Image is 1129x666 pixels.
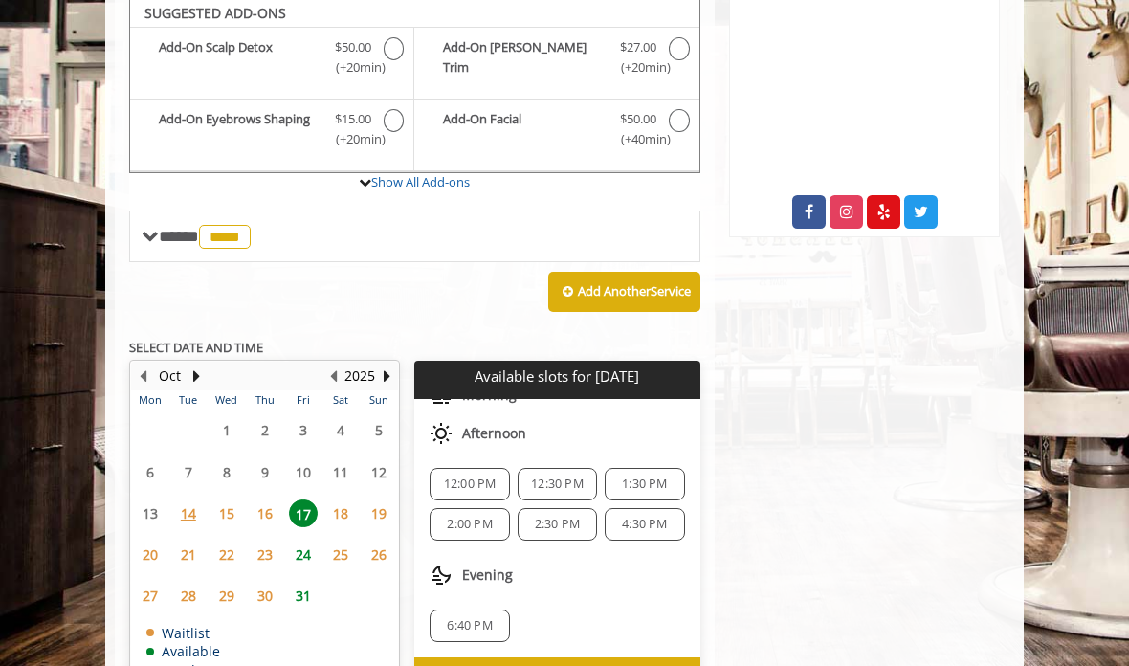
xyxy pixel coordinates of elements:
button: Previous Month [135,366,150,387]
th: Fri [284,390,322,410]
th: Thu [246,390,284,410]
td: Select day30 [246,575,284,616]
td: Select day17 [284,493,322,534]
td: Select day18 [321,493,360,534]
span: 4:30 PM [622,517,667,532]
span: (+20min ) [617,57,659,78]
th: Sun [360,390,398,410]
div: 2:30 PM [518,508,597,541]
span: 28 [174,582,203,610]
span: $15.00 [335,109,371,129]
div: 12:00 PM [430,468,509,500]
img: evening slots [430,564,453,587]
td: Select day27 [131,575,169,616]
b: Add-On [PERSON_NAME] Trim [443,37,608,78]
span: 18 [326,499,355,527]
span: (+20min ) [332,57,374,78]
span: 23 [251,541,279,568]
span: 14 [174,499,203,527]
span: $27.00 [620,37,656,57]
span: 24 [289,541,318,568]
b: Add Another Service [578,282,691,300]
th: Mon [131,390,169,410]
td: Available [146,644,220,658]
th: Tue [169,390,208,410]
span: $50.00 [620,109,656,129]
td: Select day22 [208,534,246,575]
td: Select day19 [360,493,398,534]
td: Select day28 [169,575,208,616]
span: Morning [462,388,517,403]
span: 1:30 PM [622,477,667,492]
button: Add AnotherService [548,272,700,312]
button: Next Month [188,366,204,387]
span: 19 [365,499,393,527]
td: Select day21 [169,534,208,575]
td: Select day26 [360,534,398,575]
span: 25 [326,541,355,568]
td: Select day25 [321,534,360,575]
button: Previous Year [325,366,341,387]
span: 12:00 PM [444,477,497,492]
div: 12:30 PM [518,468,597,500]
button: Oct [159,366,181,387]
span: $50.00 [335,37,371,57]
label: Add-On Scalp Detox [140,37,404,82]
a: Show All Add-ons [371,173,470,190]
span: 30 [251,582,279,610]
b: SUGGESTED ADD-ONS [144,4,286,22]
td: Select day15 [208,493,246,534]
td: Select day16 [246,493,284,534]
p: Available slots for [DATE] [422,368,692,385]
div: 1:30 PM [605,468,684,500]
div: 4:30 PM [605,508,684,541]
b: Add-On Eyebrows Shaping [159,109,322,149]
span: 17 [289,499,318,527]
span: 21 [174,541,203,568]
td: Select day23 [246,534,284,575]
b: Add-On Scalp Detox [159,37,322,78]
td: Select day24 [284,534,322,575]
span: 6:40 PM [447,618,492,633]
button: 2025 [344,366,375,387]
td: Select day20 [131,534,169,575]
b: Add-On Facial [443,109,608,149]
td: Select day29 [208,575,246,616]
td: Select day14 [169,493,208,534]
b: SELECT DATE AND TIME [129,339,263,356]
span: Evening [462,567,513,583]
span: 16 [251,499,279,527]
span: 26 [365,541,393,568]
span: 2:00 PM [447,517,492,532]
td: Select day31 [284,575,322,616]
span: Afternoon [462,426,526,441]
span: 27 [136,582,165,610]
span: 12:30 PM [531,477,584,492]
div: 6:40 PM [430,610,509,642]
label: Add-On Facial [424,109,689,154]
span: 15 [212,499,241,527]
span: 31 [289,582,318,610]
th: Wed [208,390,246,410]
label: Add-On Eyebrows Shaping [140,109,404,154]
div: 2:00 PM [430,508,509,541]
span: 2:30 PM [535,517,580,532]
span: 22 [212,541,241,568]
span: 29 [212,582,241,610]
span: (+20min ) [332,129,374,149]
span: 20 [136,541,165,568]
th: Sat [321,390,360,410]
button: Next Year [379,366,394,387]
label: Add-On Beard Trim [424,37,689,82]
img: afternoon slots [430,422,453,445]
span: (+40min ) [617,129,659,149]
td: Waitlist [146,626,220,640]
